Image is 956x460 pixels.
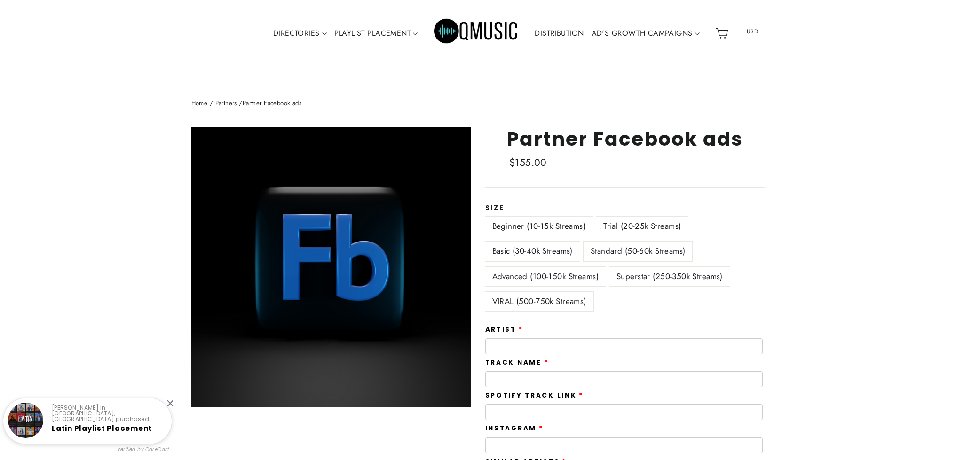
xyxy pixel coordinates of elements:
label: Superstar (250-350k Streams) [609,267,730,286]
label: Size [485,204,765,212]
a: AD'S GROWTH CAMPAIGNS [588,23,703,44]
a: DIRECTORIES [269,23,331,44]
label: Basic (30-40k Streams) [485,242,580,261]
div: Primary [241,6,711,61]
small: Verified by CareCart [117,446,170,453]
label: Track Name [485,359,549,366]
a: Latin Playlist Placement [52,423,152,433]
label: Standard (50-60k Streams) [584,242,693,261]
label: VIRAL (500-750k Streams) [485,292,593,311]
label: Instagram [485,425,544,432]
a: Home [191,99,208,108]
h1: Partner Facebook ads [506,127,765,150]
img: Q Music Promotions [434,12,519,55]
a: Partners [215,99,237,108]
nav: breadcrumbs [191,99,765,109]
label: Beginner (10-15k Streams) [485,217,593,236]
a: PLAYLIST PLACEMENT [331,23,422,44]
span: USD [735,24,770,39]
label: Trial (20-25k Streams) [596,217,688,236]
a: DISTRIBUTION [531,23,587,44]
label: Spotify Track Link [485,392,584,399]
span: / [239,99,242,108]
label: Artist [485,326,523,334]
label: Advanced (100-150k Streams) [485,267,606,286]
p: [PERSON_NAME] in [GEOGRAPHIC_DATA], [GEOGRAPHIC_DATA] purchased [52,405,164,422]
span: / [210,99,213,108]
span: $155.00 [509,156,547,170]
